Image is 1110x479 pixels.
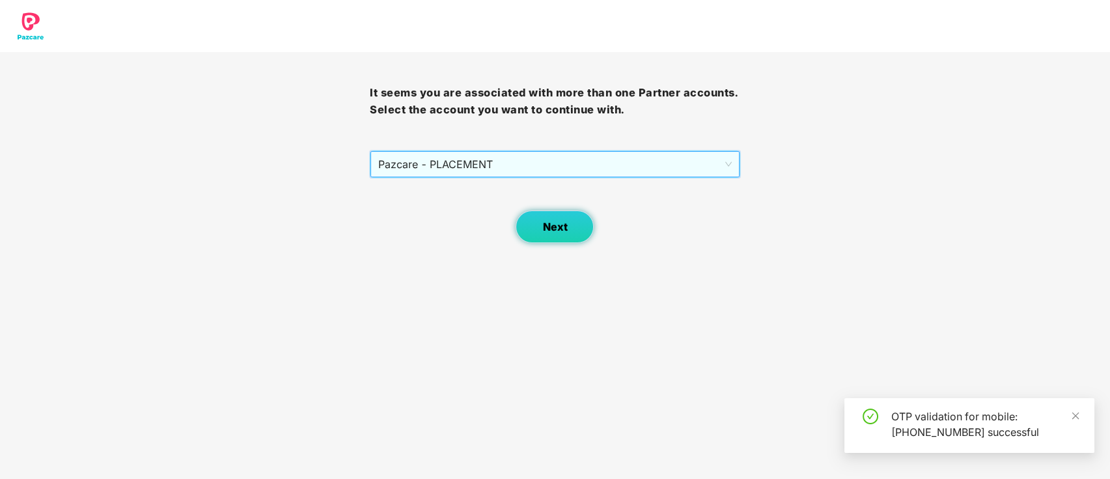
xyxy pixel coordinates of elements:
[370,85,740,118] h3: It seems you are associated with more than one Partner accounts. Select the account you want to c...
[1071,411,1080,420] span: close
[542,221,567,233] span: Next
[516,210,594,243] button: Next
[891,409,1079,440] div: OTP validation for mobile: [PHONE_NUMBER] successful
[863,409,878,424] span: check-circle
[378,152,731,177] span: Pazcare - PLACEMENT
